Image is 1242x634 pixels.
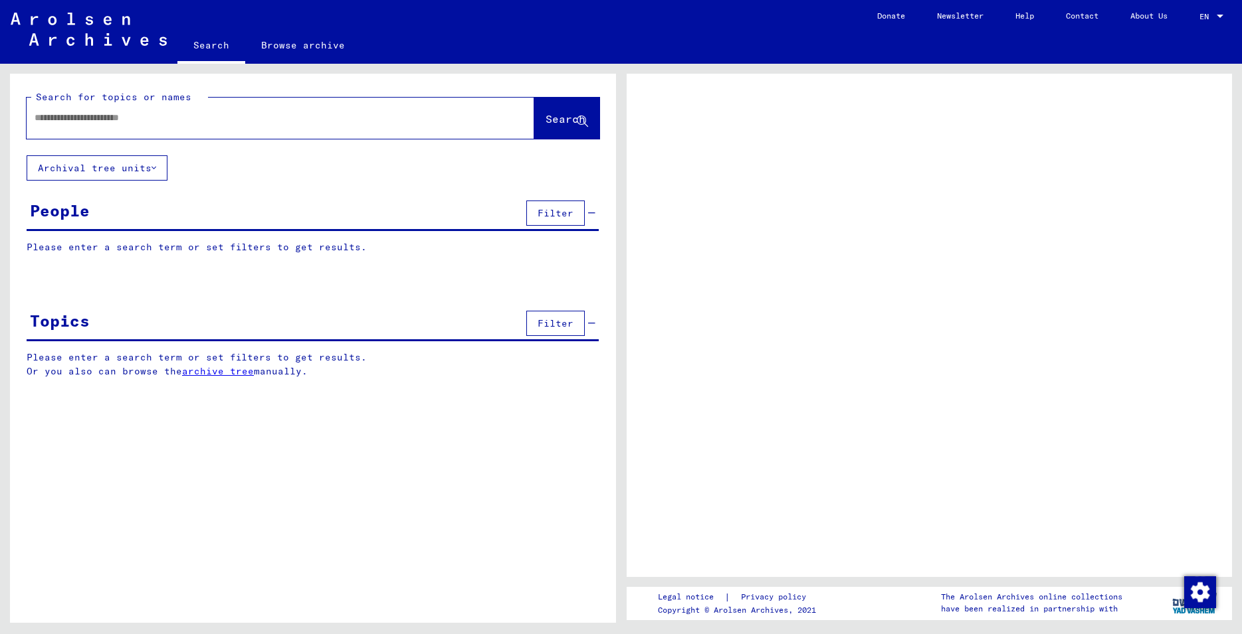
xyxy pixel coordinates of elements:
[658,590,822,604] div: |
[27,155,167,181] button: Archival tree units
[1184,576,1216,608] img: Change consent
[1199,12,1214,21] span: EN
[245,29,361,61] a: Browse archive
[538,207,573,219] span: Filter
[658,604,822,616] p: Copyright © Arolsen Archives, 2021
[538,317,573,329] span: Filter
[730,590,822,604] a: Privacy policy
[658,590,724,604] a: Legal notice
[534,98,599,139] button: Search
[11,13,167,46] img: Arolsen_neg.svg
[1184,576,1215,607] div: Change consent
[36,91,191,103] mat-label: Search for topics or names
[182,365,254,377] a: archive tree
[27,351,599,378] p: Please enter a search term or set filters to get results. Or you also can browse the manually.
[1170,586,1219,619] img: yv_logo.png
[177,29,245,64] a: Search
[941,591,1122,603] p: The Arolsen Archives online collections
[546,112,585,125] span: Search
[27,240,599,254] p: Please enter a search term or set filters to get results.
[526,200,585,226] button: Filter
[526,311,585,336] button: Filter
[30,198,90,222] div: People
[30,309,90,333] div: Topics
[941,603,1122,615] p: have been realized in partnership with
